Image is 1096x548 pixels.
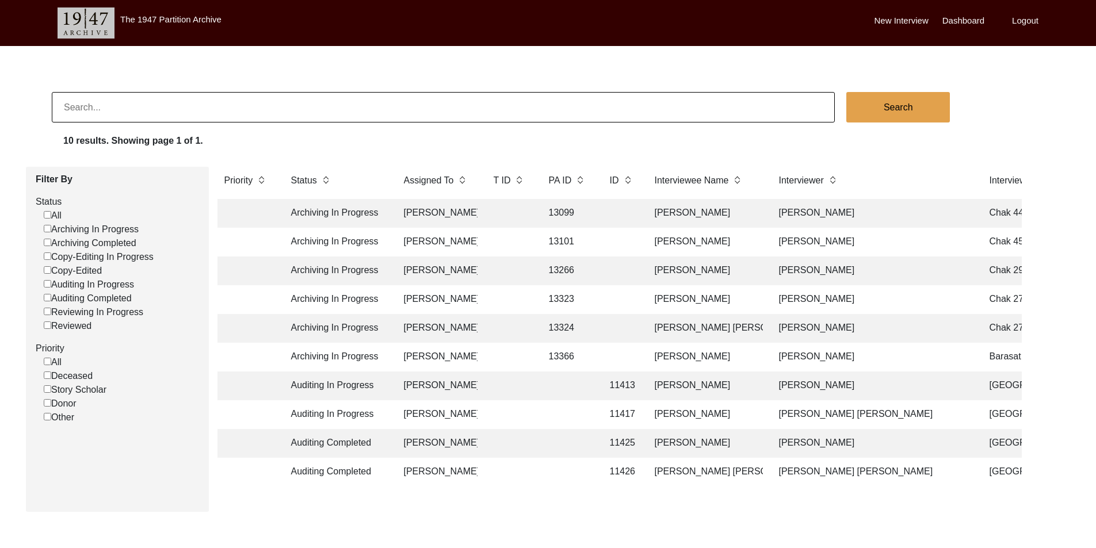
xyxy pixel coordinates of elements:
[44,411,74,424] label: Other
[494,174,511,187] label: T ID
[648,314,763,343] td: [PERSON_NAME] [PERSON_NAME]
[44,308,51,315] input: Reviewing In Progress
[772,343,973,371] td: [PERSON_NAME]
[44,264,102,278] label: Copy-Edited
[772,458,973,486] td: [PERSON_NAME] [PERSON_NAME]
[44,399,51,407] input: Donor
[44,236,136,250] label: Archiving Completed
[772,228,973,256] td: [PERSON_NAME]
[772,400,973,429] td: [PERSON_NAME] [PERSON_NAME]
[655,174,729,187] label: Interviewee Name
[542,228,594,256] td: 13101
[828,174,837,186] img: sort-button.png
[58,7,114,39] img: header-logo.png
[397,228,478,256] td: [PERSON_NAME]
[44,225,51,232] input: Archiving In Progress
[44,252,51,260] input: Copy-Editing In Progress
[648,285,763,314] td: [PERSON_NAME]
[549,174,572,187] label: PA ID
[44,385,51,393] input: Story Scholar
[44,250,154,264] label: Copy-Editing In Progress
[772,371,973,400] td: [PERSON_NAME]
[44,383,106,397] label: Story Scholar
[257,174,265,186] img: sort-button.png
[44,239,51,246] input: Archiving Completed
[44,321,51,329] input: Reviewed
[648,371,763,400] td: [PERSON_NAME]
[44,278,134,292] label: Auditing In Progress
[542,199,594,228] td: 13099
[284,371,388,400] td: Auditing In Progress
[322,174,330,186] img: sort-button.png
[648,256,763,285] td: [PERSON_NAME]
[772,256,973,285] td: [PERSON_NAME]
[397,314,478,343] td: [PERSON_NAME]
[846,92,950,122] button: Search
[284,285,388,314] td: Archiving In Progress
[52,92,835,122] input: Search...
[44,369,93,383] label: Deceased
[44,266,51,274] input: Copy-Edited
[36,342,200,355] label: Priority
[397,400,478,429] td: [PERSON_NAME]
[36,195,200,209] label: Status
[36,173,200,186] label: Filter By
[284,458,388,486] td: Auditing Completed
[542,314,594,343] td: 13324
[542,256,594,285] td: 13266
[1012,14,1038,28] label: Logout
[44,358,51,365] input: All
[397,371,478,400] td: [PERSON_NAME]
[44,305,143,319] label: Reviewing In Progress
[397,256,478,285] td: [PERSON_NAME]
[542,285,594,314] td: 13323
[772,314,973,343] td: [PERSON_NAME]
[120,14,222,24] label: The 1947 Partition Archive
[458,174,466,186] img: sort-button.png
[44,294,51,301] input: Auditing Completed
[44,413,51,420] input: Other
[576,174,584,186] img: sort-button.png
[44,211,51,219] input: All
[397,199,478,228] td: [PERSON_NAME]
[624,174,632,186] img: sort-button.png
[291,174,317,187] label: Status
[648,458,763,486] td: [PERSON_NAME] [PERSON_NAME]
[942,14,984,28] label: Dashboard
[779,174,824,187] label: Interviewer
[284,199,388,228] td: Archiving In Progress
[397,458,478,486] td: [PERSON_NAME]
[404,174,454,187] label: Assigned To
[772,285,973,314] td: [PERSON_NAME]
[284,429,388,458] td: Auditing Completed
[542,343,594,371] td: 13366
[515,174,523,186] img: sort-button.png
[224,174,253,187] label: Priority
[44,397,77,411] label: Donor
[603,429,639,458] td: 11425
[397,343,478,371] td: [PERSON_NAME]
[648,400,763,429] td: [PERSON_NAME]
[44,355,62,369] label: All
[44,209,62,223] label: All
[610,174,619,187] label: ID
[397,429,478,458] td: [PERSON_NAME]
[648,199,763,228] td: [PERSON_NAME]
[397,285,478,314] td: [PERSON_NAME]
[772,199,973,228] td: [PERSON_NAME]
[874,14,929,28] label: New Interview
[772,429,973,458] td: [PERSON_NAME]
[44,319,91,333] label: Reviewed
[44,371,51,379] input: Deceased
[284,256,388,285] td: Archiving In Progress
[648,429,763,458] td: [PERSON_NAME]
[603,400,639,429] td: 11417
[648,343,763,371] td: [PERSON_NAME]
[284,314,388,343] td: Archiving In Progress
[603,458,639,486] td: 11426
[603,371,639,400] td: 11413
[44,223,139,236] label: Archiving In Progress
[44,280,51,288] input: Auditing In Progress
[648,228,763,256] td: [PERSON_NAME]
[63,134,203,148] label: 10 results. Showing page 1 of 1.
